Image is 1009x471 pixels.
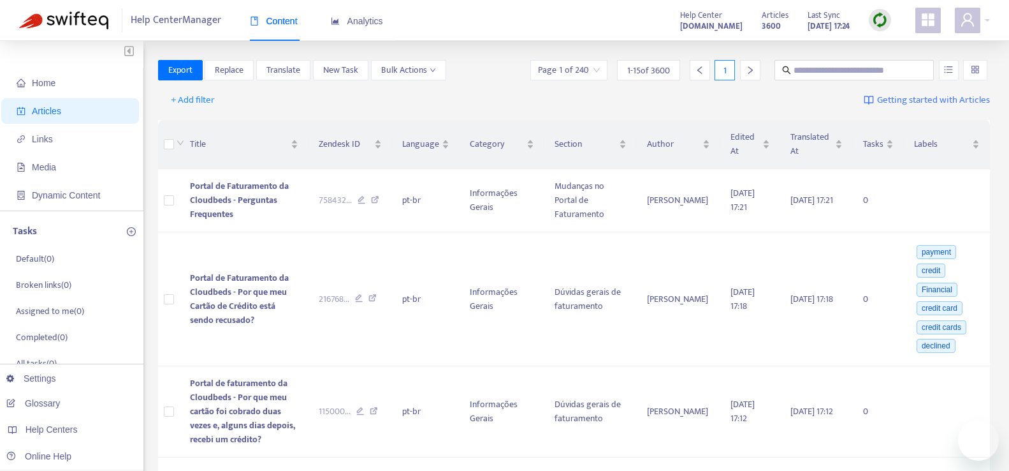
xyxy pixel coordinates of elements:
span: payment [917,245,956,259]
span: book [250,17,259,26]
p: Tasks [13,224,37,239]
td: pt-br [392,169,460,232]
td: Informações Gerais [460,169,544,232]
p: Broken links ( 0 ) [16,278,71,292]
iframe: Button to launch messaging window [958,420,999,461]
span: container [17,191,25,200]
span: user [960,12,975,27]
span: Portal de Faturamento da Cloudbeds - Por que meu Cartão de Crédito está sendo recusado? [190,271,289,327]
a: Online Help [6,451,71,461]
span: Help Center [680,8,722,22]
td: [PERSON_NAME] [637,232,720,366]
span: [DATE] 17:18 [790,292,833,306]
img: Swifteq [19,11,108,29]
span: credit [917,264,945,278]
span: right [746,66,755,75]
span: left [695,66,704,75]
span: 1 - 15 of 3600 [627,64,670,77]
span: Export [168,63,192,77]
span: Home [32,78,55,88]
td: 0 [853,169,904,232]
span: Help Centers [25,424,78,435]
span: Getting started with Articles [877,93,990,108]
a: Getting started with Articles [864,90,990,110]
td: pt-br [392,232,460,366]
span: Author [647,137,700,151]
button: Replace [205,60,254,80]
span: 758432 ... [319,193,352,207]
span: Portal de Faturamento da Cloudbeds - Perguntas Frequentes [190,179,289,221]
span: [DATE] 17:12 [730,397,755,426]
th: Translated At [780,120,853,169]
th: Labels [904,120,990,169]
button: Export [158,60,203,80]
td: Dúvidas gerais de faturamento [544,232,636,366]
img: sync.dc5367851b00ba804db3.png [872,12,888,28]
th: Edited At [720,120,780,169]
td: Dúvidas gerais de faturamento [544,366,636,458]
span: 216768 ... [319,292,349,306]
span: Links [32,134,53,144]
span: Bulk Actions [381,63,436,77]
p: All tasks ( 0 ) [16,357,57,370]
strong: [DOMAIN_NAME] [680,19,743,33]
span: [DATE] 17:21 [790,193,833,207]
span: link [17,135,25,144]
span: Dynamic Content [32,190,100,200]
span: Zendesk ID [319,137,372,151]
a: Settings [6,373,56,384]
span: Labels [914,137,969,151]
span: Edited At [730,130,760,158]
div: 1 [715,60,735,80]
button: Bulk Actionsdown [371,60,446,80]
span: plus-circle [127,227,136,236]
span: Translate [266,63,300,77]
th: Zendesk ID [309,120,393,169]
span: credit cards [917,320,966,334]
th: Section [544,120,636,169]
span: [DATE] 17:12 [790,404,833,419]
span: New Task [323,63,358,77]
span: Portal de faturamento da Cloudbeds - Por que meu cartão foi cobrado duas vezes e, alguns dias dep... [190,376,295,447]
strong: [DATE] 17:24 [808,19,850,33]
span: unordered-list [944,65,953,74]
th: Title [180,120,309,169]
strong: 3600 [762,19,781,33]
span: down [430,67,436,73]
span: 115000 ... [319,405,351,419]
span: search [782,66,791,75]
span: appstore [920,12,936,27]
td: Informações Gerais [460,232,544,366]
span: Content [250,16,298,26]
span: Analytics [331,16,383,26]
td: 0 [853,366,904,458]
span: Title [190,137,288,151]
td: 0 [853,232,904,366]
button: + Add filter [161,90,224,110]
span: Help Center Manager [131,8,221,33]
td: pt-br [392,366,460,458]
span: area-chart [331,17,340,26]
span: + Add filter [171,93,215,108]
span: account-book [17,107,25,116]
span: Category [470,137,524,151]
span: down [177,139,184,147]
p: Completed ( 0 ) [16,331,68,344]
span: credit card [917,301,962,315]
td: [PERSON_NAME] [637,366,720,458]
span: Replace [215,63,243,77]
span: Last Sync [808,8,840,22]
span: Financial [917,283,957,297]
p: Assigned to me ( 0 ) [16,304,84,318]
button: New Task [313,60,368,80]
th: Category [460,120,544,169]
span: Articles [762,8,788,22]
th: Author [637,120,720,169]
span: [DATE] 17:21 [730,186,755,214]
th: Language [392,120,460,169]
span: Section [555,137,616,151]
span: Articles [32,106,61,116]
button: Translate [256,60,310,80]
p: Default ( 0 ) [16,252,54,265]
span: Media [32,162,56,172]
